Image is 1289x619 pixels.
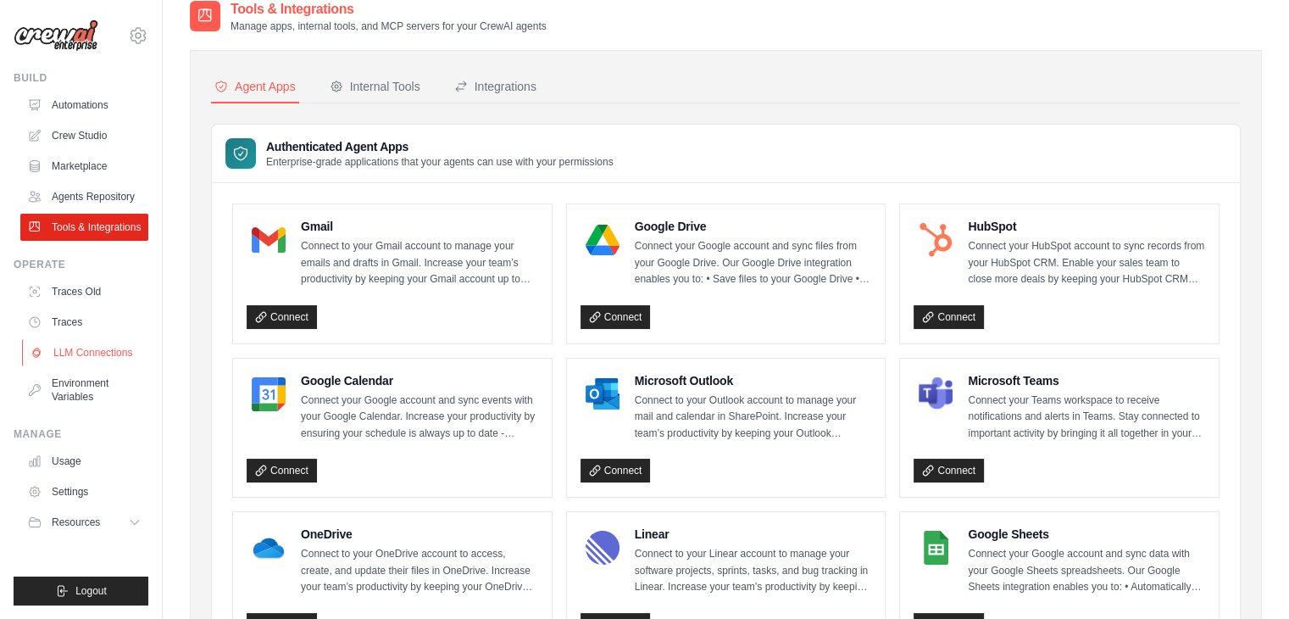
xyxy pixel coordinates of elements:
[20,509,148,536] button: Resources
[266,155,614,169] p: Enterprise-grade applications that your agents can use with your permissions
[214,78,296,95] div: Agent Apps
[301,546,538,596] p: Connect to your OneDrive account to access, create, and update their files in OneDrive. Increase ...
[14,427,148,441] div: Manage
[451,71,540,103] button: Integrations
[231,20,547,33] p: Manage apps, internal tools, and MCP servers for your CrewAI agents
[14,258,148,271] div: Operate
[968,238,1205,288] p: Connect your HubSpot account to sync records from your HubSpot CRM. Enable your sales team to clo...
[20,448,148,475] a: Usage
[586,531,619,565] img: Linear Logo
[20,183,148,210] a: Agents Repository
[635,526,872,543] h4: Linear
[22,339,150,366] a: LLM Connections
[330,78,420,95] div: Internal Tools
[20,478,148,505] a: Settings
[326,71,424,103] button: Internal Tools
[586,223,619,257] img: Google Drive Logo
[301,526,538,543] h4: OneDrive
[301,372,538,389] h4: Google Calendar
[454,78,536,95] div: Integrations
[968,393,1205,443] p: Connect your Teams workspace to receive notifications and alerts in Teams. Stay connected to impo...
[968,218,1205,235] h4: HubSpot
[301,218,538,235] h4: Gmail
[247,305,317,329] a: Connect
[919,377,953,411] img: Microsoft Teams Logo
[211,71,299,103] button: Agent Apps
[20,214,148,241] a: Tools & Integrations
[247,459,317,482] a: Connect
[635,218,872,235] h4: Google Drive
[635,238,872,288] p: Connect your Google account and sync files from your Google Drive. Our Google Drive integration e...
[14,20,98,52] img: Logo
[20,92,148,119] a: Automations
[581,459,651,482] a: Connect
[919,223,953,257] img: HubSpot Logo
[14,71,148,85] div: Build
[919,531,953,565] img: Google Sheets Logo
[635,546,872,596] p: Connect to your Linear account to manage your software projects, sprints, tasks, and bug tracking...
[75,584,107,598] span: Logout
[52,516,100,529] span: Resources
[968,372,1205,389] h4: Microsoft Teams
[581,305,651,329] a: Connect
[586,377,619,411] img: Microsoft Outlook Logo
[635,372,872,389] h4: Microsoft Outlook
[20,153,148,180] a: Marketplace
[914,459,984,482] a: Connect
[635,393,872,443] p: Connect to your Outlook account to manage your mail and calendar in SharePoint. Increase your tea...
[20,309,148,336] a: Traces
[20,278,148,305] a: Traces Old
[20,370,148,410] a: Environment Variables
[914,305,984,329] a: Connect
[252,223,286,257] img: Gmail Logo
[252,531,286,565] img: OneDrive Logo
[20,122,148,149] a: Crew Studio
[968,526,1205,543] h4: Google Sheets
[266,138,614,155] h3: Authenticated Agent Apps
[252,377,286,411] img: Google Calendar Logo
[301,393,538,443] p: Connect your Google account and sync events with your Google Calendar. Increase your productivity...
[301,238,538,288] p: Connect to your Gmail account to manage your emails and drafts in Gmail. Increase your team’s pro...
[14,577,148,605] button: Logout
[968,546,1205,596] p: Connect your Google account and sync data with your Google Sheets spreadsheets. Our Google Sheets...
